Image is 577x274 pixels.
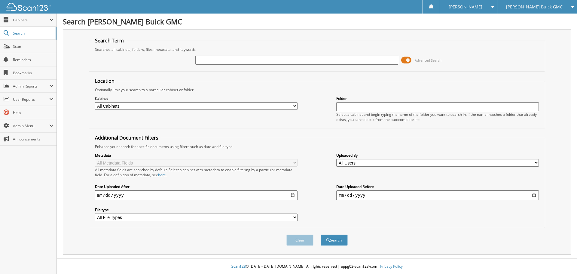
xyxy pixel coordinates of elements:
[63,17,571,26] h1: Search [PERSON_NAME] Buick GMC
[92,134,161,141] legend: Additional Document Filters
[13,57,53,62] span: Reminders
[13,31,53,36] span: Search
[336,184,539,189] label: Date Uploaded Before
[13,17,49,23] span: Cabinets
[286,235,313,246] button: Clear
[95,167,298,177] div: All metadata fields are searched by default. Select a cabinet with metadata to enable filtering b...
[95,184,298,189] label: Date Uploaded After
[57,259,577,274] div: © [DATE]-[DATE] [DOMAIN_NAME]. All rights reserved | appg03-scan123-com |
[336,153,539,158] label: Uploaded By
[13,110,53,115] span: Help
[92,87,542,92] div: Optionally limit your search to a particular cabinet or folder
[321,235,348,246] button: Search
[6,3,51,11] img: scan123-logo-white.svg
[231,264,246,269] span: Scan123
[336,112,539,122] div: Select a cabinet and begin typing the name of the folder you want to search in. If the name match...
[336,190,539,200] input: end
[95,190,298,200] input: start
[13,123,49,128] span: Admin Menu
[92,47,542,52] div: Searches all cabinets, folders, files, metadata, and keywords
[13,70,53,75] span: Bookmarks
[415,58,441,63] span: Advanced Search
[13,84,49,89] span: Admin Reports
[158,172,166,177] a: here
[95,207,298,212] label: File type
[92,37,127,44] legend: Search Term
[380,264,403,269] a: Privacy Policy
[95,153,298,158] label: Metadata
[336,96,539,101] label: Folder
[449,5,482,9] span: [PERSON_NAME]
[506,5,563,9] span: [PERSON_NAME] Buick GMC
[92,78,118,84] legend: Location
[13,137,53,142] span: Announcements
[95,96,298,101] label: Cabinet
[13,44,53,49] span: Scan
[13,97,49,102] span: User Reports
[92,144,542,149] div: Enhance your search for specific documents using filters such as date and file type.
